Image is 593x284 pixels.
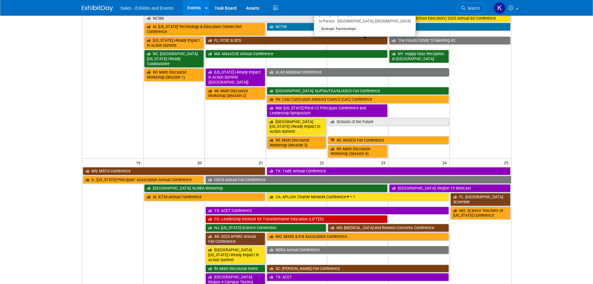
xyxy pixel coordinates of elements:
a: CA: APLUS+ Charter Network Conference [267,193,449,201]
a: RI: Math Discourse Event [205,265,265,273]
a: TX: ACET Conference [205,207,449,215]
a: CGCS Annual Fall Conference [205,176,511,184]
a: [GEOGRAPHIC_DATA][US_STATE] i-Ready Impact in Action Summit [267,118,327,136]
a: WI: Math Discourse Workshop (Session 4) [328,145,388,158]
a: MA: MassCUE Annual Conference [205,50,388,58]
a: Schools of the Future [328,118,449,126]
a: MO: Science Teachers of [US_STATE] Conference [450,207,510,219]
a: TX: TABE Annual Conference [267,167,511,175]
span: In-Person [319,19,335,23]
a: FL: [GEOGRAPHIC_DATA] Scramble [450,193,510,206]
a: IL: [US_STATE] Principals’ Association Annual Conference [83,176,204,184]
a: PA: CAIU Curriculum Advisory Council (CAC) Conference [267,95,449,103]
a: Search [457,3,486,14]
a: [GEOGRAPHIC_DATA]: NJPSA/FEA/NJASCD Fall Conference [267,87,449,95]
a: MS: [MEDICAL_DATA] and Related Concerns Conference [328,224,449,232]
a: NERA Annual Conference [267,246,449,254]
a: AR: 2025 APSRC Annual Fall Conference [205,233,265,245]
a: NY: Happy Hour Reception at [GEOGRAPHIC_DATA] [389,50,449,63]
span: 23 [380,159,388,166]
div: Strategic Partnerships [319,26,358,32]
a: WI: Math Discourse Workshop (Session 3) [267,136,327,149]
a: NCSM [144,14,327,22]
a: CO: Leadership Institute for Transformative Education (LIFTED) [205,215,388,223]
a: NCTM [267,23,511,31]
span: 20 [197,159,205,166]
span: [GEOGRAPHIC_DATA], [GEOGRAPHIC_DATA] [335,19,411,23]
a: SC: [PERSON_NAME] Fall Conference [267,265,449,273]
span: Search [465,6,480,11]
a: TX: ACET [267,273,449,281]
span: Sales - Exhibits and Events [120,6,173,11]
a: NC: [GEOGRAPHIC_DATA][US_STATE] i-Ready Collaborative [144,50,204,68]
span: 24 [442,159,449,166]
a: [US_STATE] i-Ready Impact in Action Summit ([GEOGRAPHIC_DATA]) [205,68,265,86]
a: WI: Math Discourse Workshop (Session 1) [144,68,204,81]
a: [GEOGRAPHIC_DATA][US_STATE] i-Ready Impact in Action Summit [205,246,265,264]
a: WI: Math Discourse Workshop (Session 2) [205,87,265,100]
span: 22 [319,159,327,166]
a: NJ: [US_STATE] Science Convention [205,224,327,232]
a: FL: FCSC & SCS [205,36,388,45]
a: WI: WASCD Fall Conference [328,136,449,144]
a: [GEOGRAPHIC_DATA]: Region 19 Minicast [389,184,510,192]
span: (Committed) [349,12,372,17]
a: [US_STATE] i-Ready Impact in Action Summit [144,36,204,49]
a: IA: ICTM Annual Conference [144,193,265,201]
a: MS: MSTA Conference [83,167,265,175]
a: [GEOGRAPHIC_DATA]: NJSBA Workshop [144,184,388,192]
span: 21 [258,159,266,166]
a: CA: CABSE ([US_STATE] Association of Black School Educators) 2025 Annual Ed Conference [328,14,510,22]
a: NM: [US_STATE] Pre-K-12 Principals Conference and Leadership Symposium [267,104,388,117]
a: IA: [US_STATE] Technology & Education Connection Conference [144,23,265,36]
img: ExhibitDay [82,5,113,12]
img: Kara Haven [494,2,506,14]
span: 19 [135,159,143,166]
a: The Forum Cohort 10 Meeting #2 [389,36,510,45]
a: ALAS National Conference [267,68,449,76]
span: 25 [503,159,511,166]
a: MO: MARE & K-8 Association Conference [267,233,449,241]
